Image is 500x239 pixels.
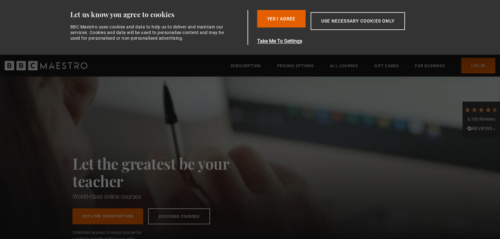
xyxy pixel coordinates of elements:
a: Subscription [231,63,261,69]
nav: Primary [231,58,495,73]
a: Pricing Options [277,63,314,69]
div: 6,100 ReviewsRead All Reviews [462,102,500,138]
button: Yes I Agree [257,10,306,27]
button: Use necessary cookies only [311,12,405,30]
img: REVIEWS.io [467,126,495,131]
a: All Courses [330,63,358,69]
div: Read All Reviews [464,125,498,133]
svg: BBC Maestro [5,61,87,70]
a: For business [415,63,445,69]
h2: Let the greatest be your teacher [72,155,257,190]
a: Log In [461,58,495,73]
button: Take Me To Settings [257,37,435,45]
h1: World-class online courses [72,192,257,201]
div: 4.7 Stars [464,106,498,113]
a: Discover Courses [148,208,210,224]
a: Gift Cards [374,63,399,69]
div: 6,100 Reviews [464,116,498,122]
div: BBC Maestro uses cookies and data to help us to deliver and maintain our services. Cookies and da... [70,24,228,41]
a: Explore Subscription [72,208,143,224]
div: Let us know you agree to cookies [70,10,245,19]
